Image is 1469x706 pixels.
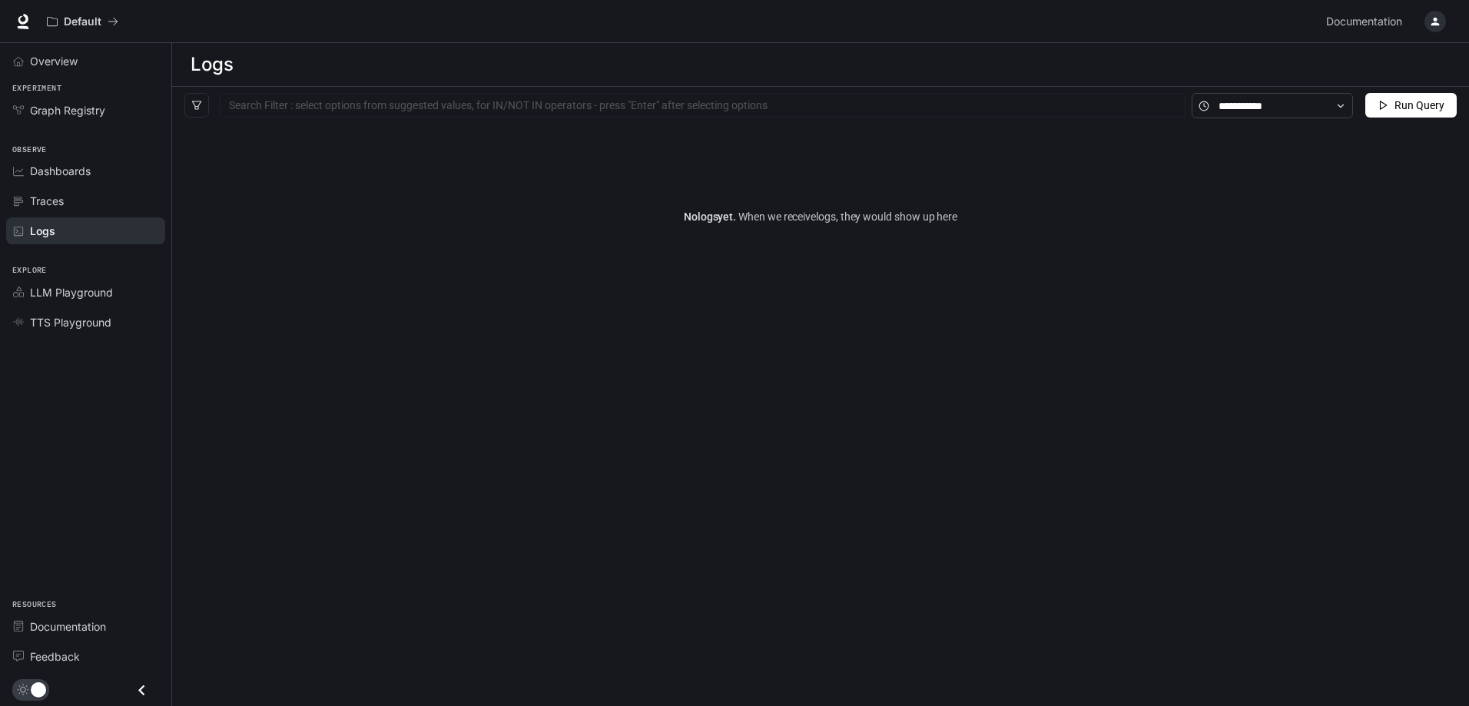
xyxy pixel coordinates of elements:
[30,284,113,300] span: LLM Playground
[6,97,165,124] a: Graph Registry
[6,157,165,184] a: Dashboards
[30,314,111,330] span: TTS Playground
[6,187,165,214] a: Traces
[6,217,165,244] a: Logs
[6,613,165,640] a: Documentation
[6,643,165,670] a: Feedback
[1320,6,1414,37] a: Documentation
[1365,93,1457,118] button: Run Query
[6,279,165,306] a: LLM Playground
[191,49,233,80] h1: Logs
[64,15,101,28] p: Default
[6,309,165,336] a: TTS Playground
[30,648,80,665] span: Feedback
[30,53,78,69] span: Overview
[6,48,165,75] a: Overview
[1394,97,1444,114] span: Run Query
[30,618,106,635] span: Documentation
[684,208,957,225] article: No logs yet.
[736,210,957,223] span: When we receive logs , they would show up here
[30,163,91,179] span: Dashboards
[31,681,46,698] span: Dark mode toggle
[40,6,125,37] button: All workspaces
[124,675,159,706] button: Close drawer
[1326,12,1402,31] span: Documentation
[30,102,105,118] span: Graph Registry
[30,193,64,209] span: Traces
[191,100,202,111] span: filter
[184,93,209,118] button: filter
[30,223,55,239] span: Logs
